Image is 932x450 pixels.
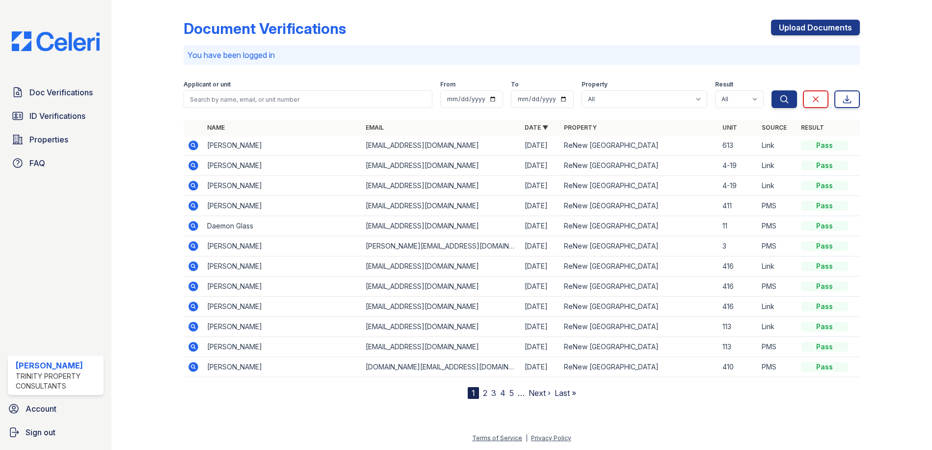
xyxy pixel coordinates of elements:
[521,277,560,297] td: [DATE]
[518,387,525,399] span: …
[771,20,860,35] a: Upload Documents
[362,176,520,196] td: [EMAIL_ADDRESS][DOMAIN_NAME]
[491,388,496,398] a: 3
[4,422,107,442] a: Sign out
[719,236,758,256] td: 3
[203,236,362,256] td: [PERSON_NAME]
[525,124,548,131] a: Date ▼
[26,403,56,415] span: Account
[509,388,514,398] a: 5
[560,176,719,196] td: ReNew [GEOGRAPHIC_DATA]
[758,156,797,176] td: Link
[184,20,346,37] div: Document Verifications
[560,256,719,277] td: ReNew [GEOGRAPHIC_DATA]
[203,156,362,176] td: [PERSON_NAME]
[521,337,560,357] td: [DATE]
[719,176,758,196] td: 4-19
[362,277,520,297] td: [EMAIL_ADDRESS][DOMAIN_NAME]
[719,317,758,337] td: 113
[8,153,104,173] a: FAQ
[758,357,797,377] td: PMS
[560,156,719,176] td: ReNew [GEOGRAPHIC_DATA]
[560,337,719,357] td: ReNew [GEOGRAPHIC_DATA]
[719,256,758,277] td: 416
[555,388,576,398] a: Last »
[801,221,848,231] div: Pass
[16,360,100,371] div: [PERSON_NAME]
[521,236,560,256] td: [DATE]
[521,357,560,377] td: [DATE]
[521,317,560,337] td: [DATE]
[203,196,362,216] td: [PERSON_NAME]
[758,297,797,317] td: Link
[801,241,848,251] div: Pass
[203,297,362,317] td: [PERSON_NAME]
[203,136,362,156] td: [PERSON_NAME]
[762,124,787,131] a: Source
[758,256,797,277] td: Link
[26,426,55,438] span: Sign out
[560,216,719,236] td: ReNew [GEOGRAPHIC_DATA]
[801,261,848,271] div: Pass
[440,81,455,88] label: From
[29,134,68,145] span: Properties
[560,297,719,317] td: ReNew [GEOGRAPHIC_DATA]
[801,362,848,372] div: Pass
[362,196,520,216] td: [EMAIL_ADDRESS][DOMAIN_NAME]
[719,196,758,216] td: 411
[500,388,506,398] a: 4
[801,281,848,291] div: Pass
[801,124,824,131] a: Result
[521,156,560,176] td: [DATE]
[511,81,519,88] label: To
[203,256,362,277] td: [PERSON_NAME]
[719,277,758,297] td: 416
[526,434,528,442] div: |
[362,317,520,337] td: [EMAIL_ADDRESS][DOMAIN_NAME]
[483,388,487,398] a: 2
[366,124,384,131] a: Email
[758,136,797,156] td: Link
[521,136,560,156] td: [DATE]
[521,297,560,317] td: [DATE]
[801,161,848,170] div: Pass
[801,141,848,150] div: Pass
[362,297,520,317] td: [EMAIL_ADDRESS][DOMAIN_NAME]
[801,181,848,191] div: Pass
[521,256,560,277] td: [DATE]
[521,176,560,196] td: [DATE]
[560,136,719,156] td: ReNew [GEOGRAPHIC_DATA]
[362,236,520,256] td: [PERSON_NAME][EMAIL_ADDRESS][DOMAIN_NAME]
[203,357,362,377] td: [PERSON_NAME]
[758,216,797,236] td: PMS
[29,157,45,169] span: FAQ
[560,277,719,297] td: ReNew [GEOGRAPHIC_DATA]
[801,342,848,352] div: Pass
[758,196,797,216] td: PMS
[758,236,797,256] td: PMS
[362,156,520,176] td: [EMAIL_ADDRESS][DOMAIN_NAME]
[362,216,520,236] td: [EMAIL_ADDRESS][DOMAIN_NAME]
[8,83,104,102] a: Doc Verifications
[560,196,719,216] td: ReNew [GEOGRAPHIC_DATA]
[4,399,107,419] a: Account
[719,136,758,156] td: 613
[560,317,719,337] td: ReNew [GEOGRAPHIC_DATA]
[801,302,848,311] div: Pass
[184,81,231,88] label: Applicant or unit
[529,388,551,398] a: Next ›
[203,317,362,337] td: [PERSON_NAME]
[16,371,100,391] div: Trinity Property Consultants
[719,357,758,377] td: 410
[560,357,719,377] td: ReNew [GEOGRAPHIC_DATA]
[564,124,597,131] a: Property
[531,434,571,442] a: Privacy Policy
[468,387,479,399] div: 1
[801,201,848,211] div: Pass
[203,277,362,297] td: [PERSON_NAME]
[187,49,856,61] p: You have been logged in
[184,90,432,108] input: Search by name, email, or unit number
[719,216,758,236] td: 11
[29,110,85,122] span: ID Verifications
